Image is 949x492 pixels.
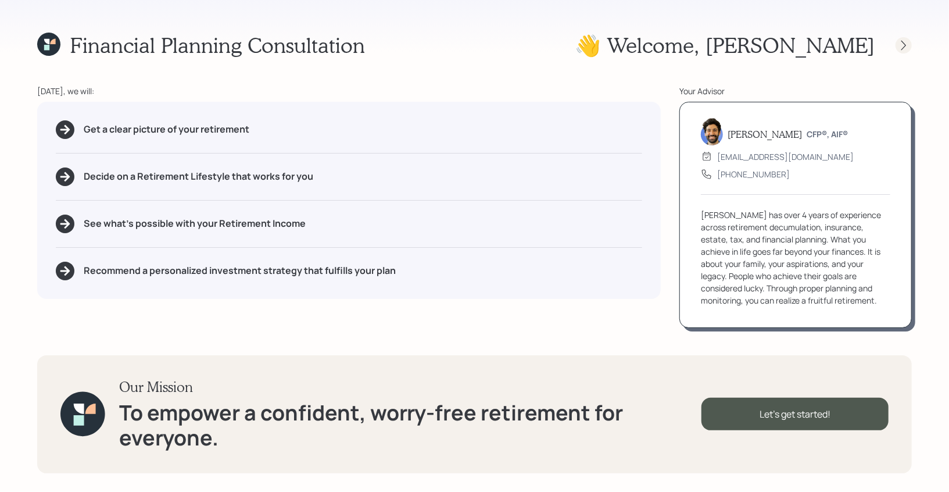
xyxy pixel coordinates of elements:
[701,117,723,145] img: eric-schwartz-headshot.png
[119,400,701,450] h1: To empower a confident, worry-free retirement for everyone.
[807,130,848,140] h6: CFP®, AIF®
[119,379,701,395] h3: Our Mission
[679,85,912,97] div: Your Advisor
[84,265,396,276] h5: Recommend a personalized investment strategy that fulfills your plan
[701,398,889,430] div: Let's get started!
[728,129,802,140] h5: [PERSON_NAME]
[717,168,790,180] div: [PHONE_NUMBER]
[84,124,249,135] h5: Get a clear picture of your retirement
[84,218,306,229] h5: See what's possible with your Retirement Income
[37,85,661,97] div: [DATE], we will:
[84,171,313,182] h5: Decide on a Retirement Lifestyle that works for you
[70,33,365,58] h1: Financial Planning Consultation
[701,209,890,306] div: [PERSON_NAME] has over 4 years of experience across retirement decumulation, insurance, estate, t...
[717,151,854,163] div: [EMAIL_ADDRESS][DOMAIN_NAME]
[575,33,875,58] h1: 👋 Welcome , [PERSON_NAME]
